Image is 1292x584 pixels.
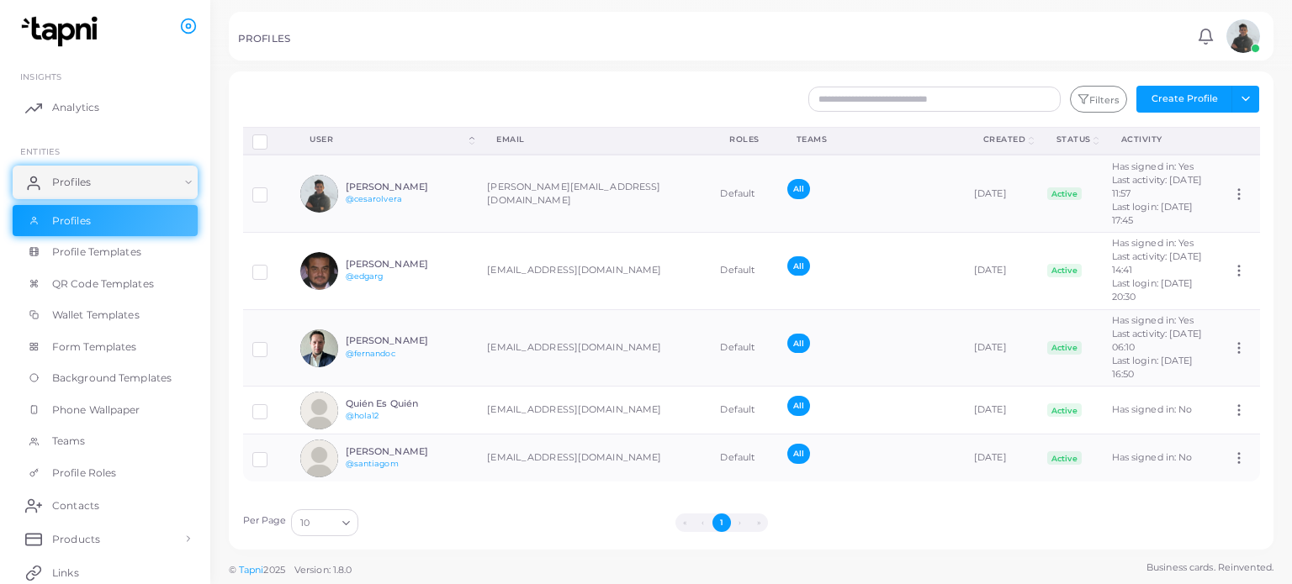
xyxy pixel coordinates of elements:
span: Business cards. Reinvented. [1146,560,1273,575]
span: Last login: [DATE] 17:45 [1112,201,1194,226]
span: Active [1047,341,1083,355]
td: [DATE] [965,155,1038,232]
div: Created [983,134,1026,145]
img: logo [15,16,109,47]
h6: [PERSON_NAME] [346,259,469,270]
button: Filters [1070,86,1127,113]
a: Contacts [13,488,198,522]
span: Phone Wallpaper [52,402,140,418]
td: Default [711,387,778,434]
a: Profile Templates [13,236,198,268]
h6: [PERSON_NAME] [346,182,469,192]
ul: Pagination [363,513,1080,532]
span: Active [1047,451,1083,465]
button: Create Profile [1136,86,1232,113]
td: [DATE] [965,309,1038,387]
input: Search for option [311,513,336,532]
a: @cesarolvera [346,194,402,203]
span: Profile Roles [52,466,116,481]
img: avatar [1226,19,1260,53]
span: Wallet Templates [52,308,140,323]
td: Default [711,434,778,482]
img: avatar [300,252,338,290]
span: Profile Templates [52,245,141,260]
span: Links [52,566,79,581]
a: Background Templates [13,362,198,394]
td: [EMAIL_ADDRESS][DOMAIN_NAME] [478,232,711,309]
span: Analytics [52,100,99,115]
span: Has signed in: Yes [1112,314,1194,326]
img: avatar [300,439,338,477]
span: Last login: [DATE] 16:50 [1112,355,1194,380]
a: Profiles [13,205,198,237]
td: Default [711,155,778,232]
div: activity [1121,134,1205,145]
a: Wallet Templates [13,299,198,331]
a: @fernandoc [346,349,395,358]
a: Phone Wallpaper [13,394,198,426]
td: [EMAIL_ADDRESS][DOMAIN_NAME] [478,387,711,434]
span: Has signed in: No [1112,451,1193,463]
span: All [787,334,810,353]
span: Teams [52,434,86,449]
span: INSIGHTS [20,71,61,82]
span: All [787,396,810,415]
span: 2025 [263,563,284,577]
span: ENTITIES [20,146,60,156]
span: Version: 1.8.0 [294,564,352,576]
td: Default [711,309,778,387]
img: avatar [300,329,338,367]
div: Email [496,134,692,145]
a: Products [13,522,198,555]
td: [EMAIL_ADDRESS][DOMAIN_NAME] [478,309,711,387]
span: Last activity: [DATE] 11:57 [1112,174,1202,199]
span: Profiles [52,213,91,229]
a: Tapni [239,564,264,576]
span: Active [1047,403,1083,417]
h6: [PERSON_NAME] [346,446,469,457]
label: Per Page [243,514,287,528]
img: avatar [300,392,338,429]
a: Profiles [13,166,198,199]
div: Roles [729,134,760,145]
span: Last login: [DATE] 20:30 [1112,277,1194,303]
span: Contacts [52,498,99,513]
th: Action [1222,127,1259,155]
span: Products [52,532,100,547]
h6: [PERSON_NAME] [346,335,469,346]
a: Profile Roles [13,457,198,489]
a: @santiagom [346,459,399,468]
a: @edgarg [346,271,384,281]
th: Row-selection [243,127,292,155]
span: Has signed in: No [1112,403,1193,415]
span: QR Code Templates [52,276,154,292]
span: Active [1047,187,1083,201]
span: Form Templates [52,339,137,355]
a: Analytics [13,91,198,124]
a: Form Templates [13,331,198,363]
td: [DATE] [965,387,1038,434]
img: avatar [300,175,338,213]
span: 10 [300,514,310,532]
span: All [787,256,810,276]
span: Last activity: [DATE] 14:41 [1112,250,1202,276]
a: avatar [1221,19,1264,53]
span: Active [1047,264,1083,277]
td: [EMAIL_ADDRESS][DOMAIN_NAME] [478,434,711,482]
span: Last activity: [DATE] 06:10 [1112,328,1202,353]
span: Has signed in: Yes [1112,160,1194,172]
span: Profiles [52,175,91,190]
span: Has signed in: Yes [1112,237,1194,249]
button: Go to page 1 [712,513,731,532]
a: QR Code Templates [13,268,198,300]
div: Search for option [291,509,358,536]
td: [DATE] [965,434,1038,482]
td: [PERSON_NAME][EMAIL_ADDRESS][DOMAIN_NAME] [478,155,711,232]
td: Default [711,232,778,309]
div: User [310,134,466,145]
div: Status [1056,134,1091,145]
span: All [787,444,810,463]
a: @hola12 [346,411,379,420]
span: Background Templates [52,371,172,386]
